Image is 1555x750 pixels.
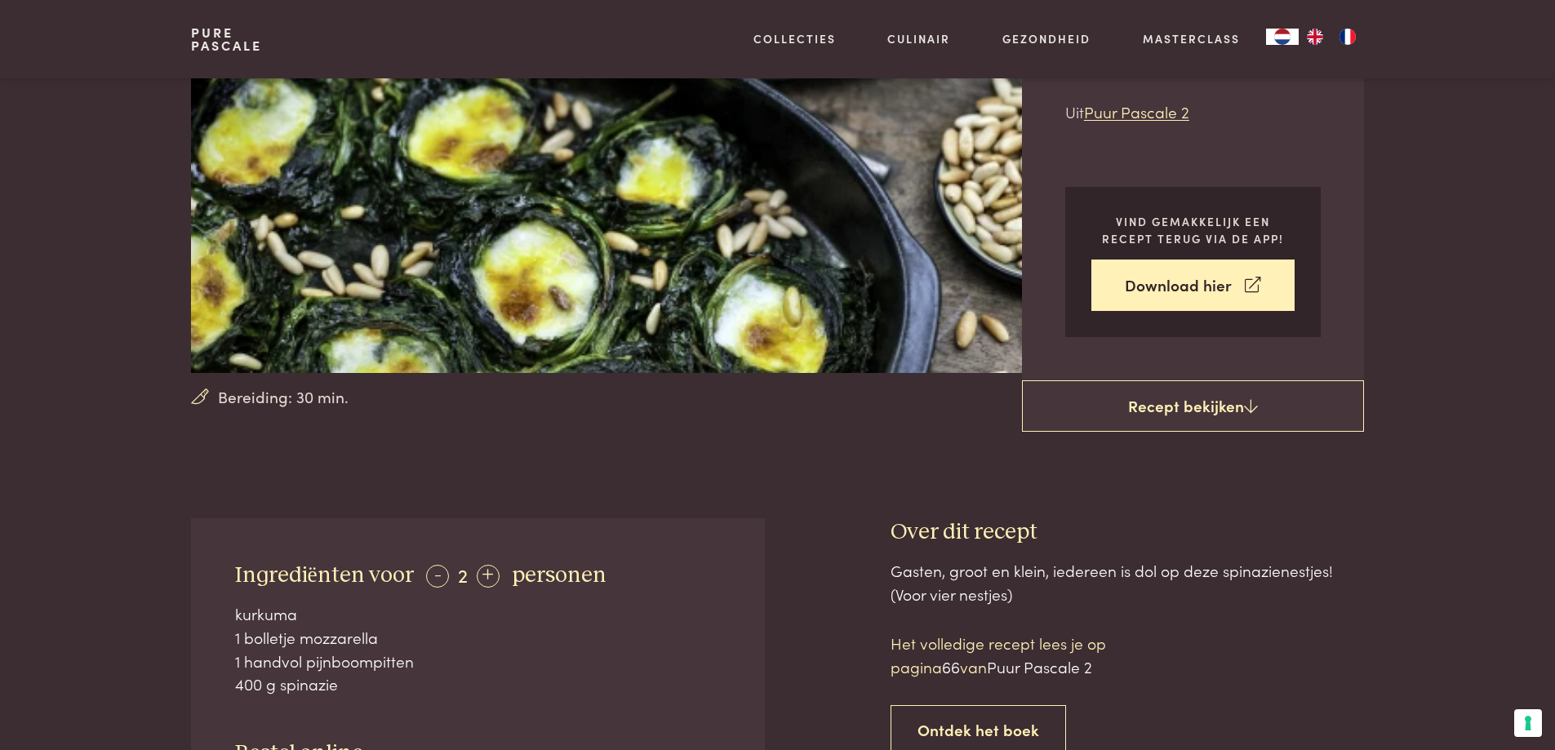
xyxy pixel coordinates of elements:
[987,655,1092,677] span: Puur Pascale 2
[1514,709,1542,737] button: Uw voorkeuren voor toestemming voor trackingtechnologieën
[512,564,606,587] span: personen
[218,385,349,409] span: Bereiding: 30 min.
[1266,29,1299,45] a: NL
[1299,29,1364,45] ul: Language list
[235,564,414,587] span: Ingrediënten voor
[1331,29,1364,45] a: FR
[1065,100,1321,124] p: Uit
[458,561,468,588] span: 2
[891,518,1364,547] h3: Over dit recept
[1022,380,1364,433] a: Recept bekijken
[891,632,1168,678] p: Het volledige recept lees je op pagina van
[426,565,449,588] div: -
[1143,30,1240,47] a: Masterclass
[235,650,722,673] div: 1 handvol pijnboompitten
[477,565,500,588] div: +
[1002,30,1091,47] a: Gezondheid
[887,30,950,47] a: Culinair
[891,559,1364,606] div: Gasten, groot en klein, iedereen is dol op deze spinazienestjes! (Voor vier nestjes)
[1091,260,1295,311] a: Download hier
[235,626,722,650] div: 1 bolletje mozzarella
[235,672,722,696] div: 400 g spinazie
[1266,29,1364,45] aside: Language selected: Nederlands
[235,602,722,626] div: kurkuma
[753,30,836,47] a: Collecties
[1299,29,1331,45] a: EN
[1091,213,1295,246] p: Vind gemakkelijk een recept terug via de app!
[191,26,262,52] a: PurePascale
[1266,29,1299,45] div: Language
[1084,100,1189,122] a: Puur Pascale 2
[942,655,960,677] span: 66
